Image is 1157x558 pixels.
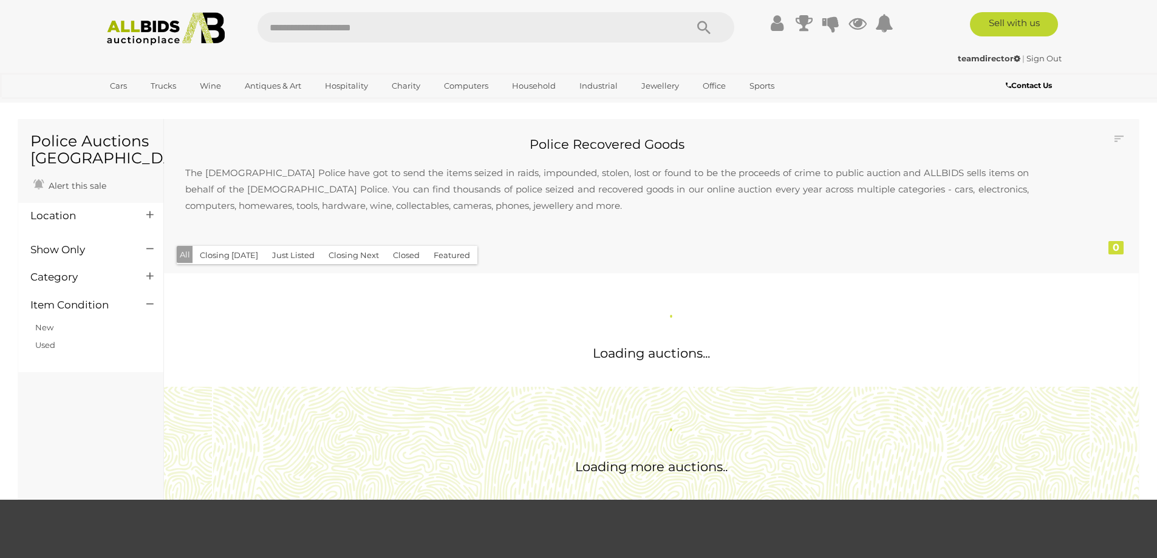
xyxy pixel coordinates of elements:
[1108,241,1124,254] div: 0
[102,76,135,96] a: Cars
[46,180,106,191] span: Alert this sale
[321,246,386,265] button: Closing Next
[173,152,1041,226] p: The [DEMOGRAPHIC_DATA] Police have got to send the items seized in raids, impounded, stolen, lost...
[177,246,193,264] button: All
[572,76,626,96] a: Industrial
[674,12,734,43] button: Search
[386,246,427,265] button: Closed
[192,76,229,96] a: Wine
[30,299,128,311] h4: Item Condition
[35,322,53,332] a: New
[265,246,322,265] button: Just Listed
[102,96,204,116] a: [GEOGRAPHIC_DATA]
[30,271,128,283] h4: Category
[30,210,128,222] h4: Location
[30,244,128,256] h4: Show Only
[143,76,184,96] a: Trucks
[30,133,151,166] h1: Police Auctions [GEOGRAPHIC_DATA]
[1006,79,1055,92] a: Contact Us
[633,76,687,96] a: Jewellery
[1022,53,1025,63] span: |
[970,12,1058,36] a: Sell with us
[35,340,55,350] a: Used
[1006,81,1052,90] b: Contact Us
[193,246,265,265] button: Closing [DATE]
[1026,53,1062,63] a: Sign Out
[317,76,376,96] a: Hospitality
[436,76,496,96] a: Computers
[100,12,232,46] img: Allbids.com.au
[30,175,109,194] a: Alert this sale
[384,76,428,96] a: Charity
[742,76,782,96] a: Sports
[173,137,1041,151] h2: Police Recovered Goods
[958,53,1020,63] strong: teamdirector
[237,76,309,96] a: Antiques & Art
[575,459,728,474] span: Loading more auctions..
[695,76,734,96] a: Office
[504,76,564,96] a: Household
[958,53,1022,63] a: teamdirector
[426,246,477,265] button: Featured
[593,345,710,361] span: Loading auctions...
